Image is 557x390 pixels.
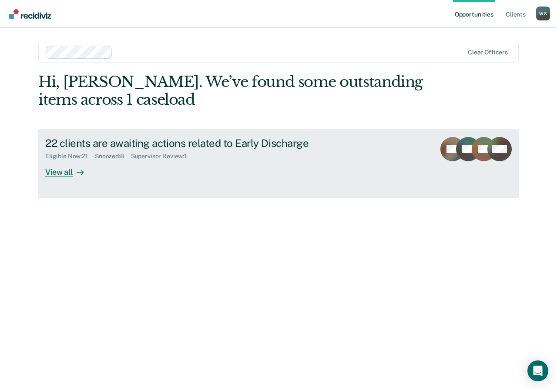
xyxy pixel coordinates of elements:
div: View all [45,160,94,177]
div: Hi, [PERSON_NAME]. We’ve found some outstanding items across 1 caseload [38,73,423,109]
div: 22 clients are awaiting actions related to Early Discharge [45,137,351,150]
img: Recidiviz [9,9,51,19]
a: 22 clients are awaiting actions related to Early DischargeEligible Now:21Snoozed:8Supervisor Revi... [38,130,519,198]
div: Eligible Now : 21 [45,153,95,160]
div: Supervisor Review : 1 [131,153,194,160]
div: Open Intercom Messenger [527,360,548,381]
div: Snoozed : 8 [95,153,131,160]
button: Profile dropdown button [536,7,550,20]
div: Clear officers [468,49,508,56]
div: W S [536,7,550,20]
